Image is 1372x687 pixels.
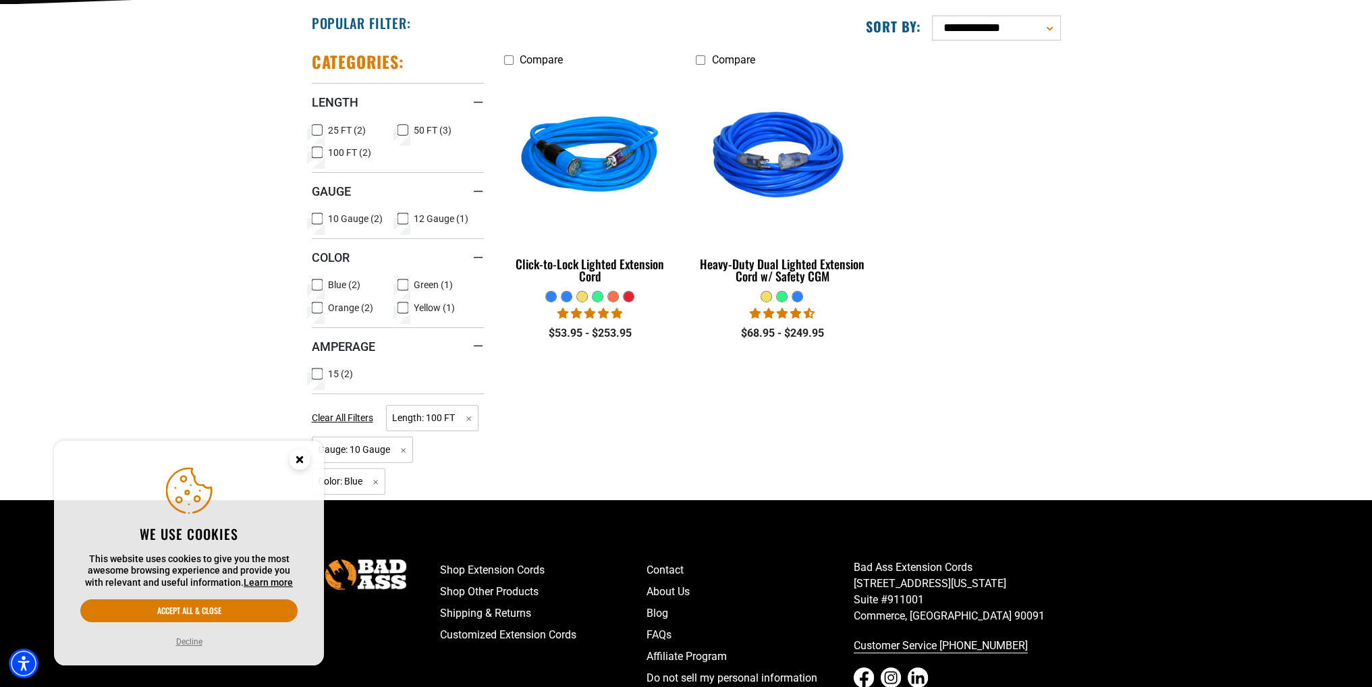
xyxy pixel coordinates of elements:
div: $53.95 - $253.95 [504,325,676,341]
div: Heavy-Duty Dual Lighted Extension Cord w/ Safety CGM [696,258,868,282]
summary: Gauge [312,172,484,210]
label: Sort by: [866,18,921,35]
a: This website uses cookies to give you the most awesome browsing experience and provide you with r... [244,577,293,588]
span: Length: 100 FT [386,405,478,431]
a: blue Heavy-Duty Dual Lighted Extension Cord w/ Safety CGM [696,73,868,290]
button: Decline [172,635,207,649]
span: 50 FT (3) [414,126,451,135]
span: Gauge: 10 Gauge [312,437,414,463]
img: blue [697,80,867,235]
a: Gauge: 10 Gauge [312,443,414,456]
span: Compare [520,53,563,66]
span: 15 (2) [328,369,353,379]
a: Affiliate Program [647,646,854,667]
span: 4.64 stars [750,307,815,320]
span: Yellow (1) [414,303,455,312]
div: $68.95 - $249.95 [696,325,868,341]
span: Orange (2) [328,303,373,312]
span: Gauge [312,184,351,199]
span: Amperage [312,339,375,354]
a: Blog [647,603,854,624]
h2: Categories: [312,51,405,72]
span: Blue (2) [328,280,360,290]
a: Color: Blue [312,474,386,487]
div: Click-to-Lock Lighted Extension Cord [504,258,676,282]
img: blue [505,80,675,235]
div: Accessibility Menu [9,649,38,678]
h2: We use cookies [80,525,298,543]
span: 4.87 stars [557,307,622,320]
a: Shipping & Returns [440,603,647,624]
span: Compare [711,53,754,66]
a: Clear All Filters [312,411,379,425]
span: Green (1) [414,280,453,290]
p: This website uses cookies to give you the most awesome browsing experience and provide you with r... [80,553,298,589]
a: Shop Extension Cords [440,559,647,581]
button: Close this option [275,441,324,483]
span: 25 FT (2) [328,126,366,135]
span: 10 Gauge (2) [328,214,383,223]
span: 100 FT (2) [328,148,371,157]
a: Shop Other Products [440,581,647,603]
a: Contact [647,559,854,581]
a: Customized Extension Cords [440,624,647,646]
summary: Length [312,83,484,121]
a: Length: 100 FT [386,411,478,424]
a: About Us [647,581,854,603]
a: call 833-674-1699 [854,635,1061,657]
p: Bad Ass Extension Cords [STREET_ADDRESS][US_STATE] Suite #911001 Commerce, [GEOGRAPHIC_DATA] 90091 [854,559,1061,624]
span: Clear All Filters [312,412,373,423]
img: Bad Ass Extension Cords [325,559,406,590]
span: Color [312,250,350,265]
button: Accept all & close [80,599,298,622]
summary: Amperage [312,327,484,365]
a: blue Click-to-Lock Lighted Extension Cord [504,73,676,290]
h2: Popular Filter: [312,14,411,32]
span: 12 Gauge (1) [414,214,468,223]
aside: Cookie Consent [54,441,324,666]
span: Length [312,94,358,110]
summary: Color [312,238,484,276]
span: Color: Blue [312,468,386,495]
a: FAQs [647,624,854,646]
